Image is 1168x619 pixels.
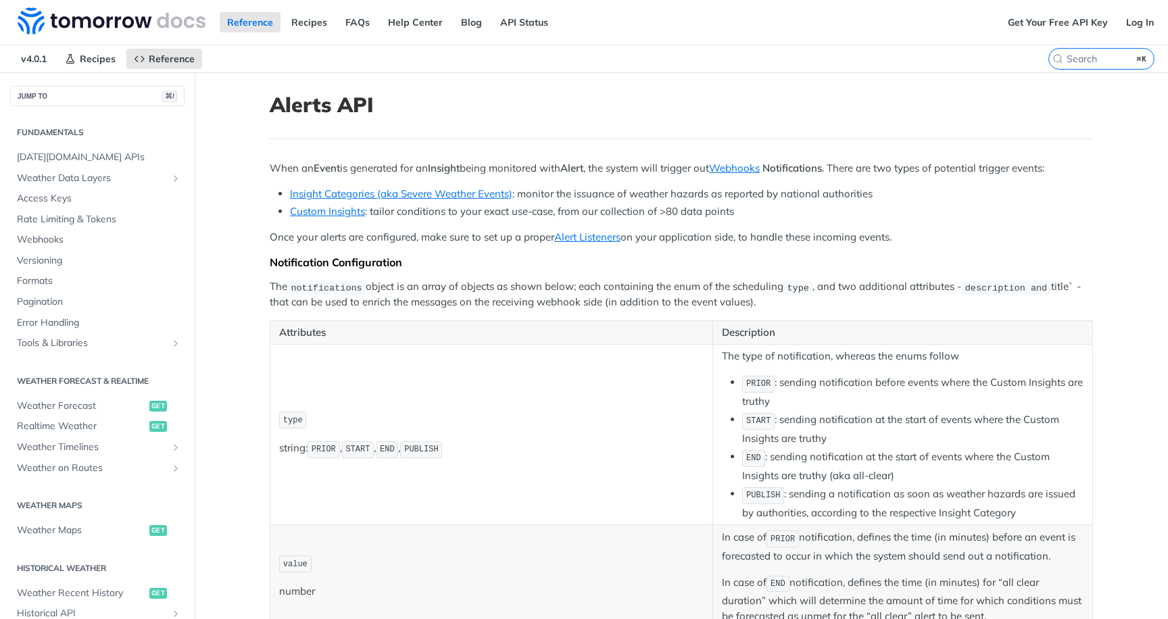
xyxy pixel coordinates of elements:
[162,91,177,102] span: ⌘/
[170,463,181,474] button: Show subpages for Weather on Routes
[1134,52,1150,66] kbd: ⌘K
[170,338,181,349] button: Show subpages for Tools & Libraries
[270,255,1093,269] div: Notification Configuration
[345,445,370,454] span: START
[220,12,281,32] a: Reference
[10,86,185,106] button: JUMP TO⌘/
[290,205,365,218] a: Custom Insights
[762,162,822,174] strong: Notifications
[17,254,181,268] span: Versioning
[1119,12,1161,32] a: Log In
[270,93,1093,117] h1: Alerts API
[709,162,760,174] a: Webhooks
[14,49,54,69] span: v4.0.1
[18,7,205,34] img: Tomorrow.io Weather API Docs
[404,445,438,454] span: PUBLISH
[80,53,116,65] span: Recipes
[1000,12,1115,32] a: Get Your Free API Key
[493,12,556,32] a: API Status
[291,282,362,293] span: notifications
[17,420,146,433] span: Realtime Weather
[17,213,181,226] span: Rate Limiting & Tokens
[10,396,185,416] a: Weather Forecastget
[57,49,123,69] a: Recipes
[270,230,1093,245] p: Once your alerts are configured, make sure to set up a proper on your application side, to handle...
[10,230,185,250] a: Webhooks
[560,162,583,174] strong: Alert
[746,416,771,426] span: START
[149,525,167,536] span: get
[279,440,704,460] p: string: , , ,
[126,49,202,69] a: Reference
[428,162,460,174] strong: Insight
[17,399,146,413] span: Weather Forecast
[10,126,185,139] h2: Fundamentals
[10,147,185,168] a: [DATE][DOMAIN_NAME] APIs
[284,12,335,32] a: Recipes
[290,204,1093,220] li: : tailor conditions to your exact use-case, from our collection of >80 data points
[742,449,1084,483] li: : sending notification at the start of events where the Custom Insights are truthy (aka all-clear)
[10,189,185,209] a: Access Keys
[742,486,1084,520] li: : sending a notification as soon as weather hazards are issued by authorities, according to the r...
[787,282,809,293] span: type
[17,316,181,330] span: Error Handling
[771,579,785,589] span: END
[17,192,181,205] span: Access Keys
[722,349,1084,364] p: The type of notification, whereas the enums follow
[283,416,303,425] span: type
[270,279,1093,310] p: The object is an array of objects as shown below; each containing the enum of the scheduling , an...
[10,209,185,230] a: Rate Limiting & Tokens
[17,587,146,600] span: Weather Recent History
[17,151,181,164] span: [DATE][DOMAIN_NAME] APIs
[10,562,185,574] h2: Historical Weather
[380,445,395,454] span: END
[10,271,185,291] a: Formats
[170,442,181,453] button: Show subpages for Weather Timelines
[17,172,167,185] span: Weather Data Layers
[10,437,185,457] a: Weather TimelinesShow subpages for Weather Timelines
[17,274,181,288] span: Formats
[314,162,340,174] strong: Event
[742,374,1084,409] li: : sending notification before events where the Custom Insights are truthy
[742,412,1084,446] li: : sending notification at the start of events where the Custom Insights are truthy
[10,313,185,333] a: Error Handling
[17,337,167,350] span: Tools & Libraries
[454,12,489,32] a: Blog
[17,524,146,537] span: Weather Maps
[965,282,1048,293] span: description and
[17,441,167,454] span: Weather Timelines
[170,173,181,184] button: Show subpages for Weather Data Layers
[10,375,185,387] h2: Weather Forecast & realtime
[149,421,167,432] span: get
[149,588,167,599] span: get
[10,499,185,512] h2: Weather Maps
[771,535,795,544] span: PRIOR
[290,187,1093,202] li: : monitor the issuance of weather hazards as reported by national authorities
[17,462,167,475] span: Weather on Routes
[10,333,185,353] a: Tools & LibrariesShow subpages for Tools & Libraries
[746,379,771,389] span: PRIOR
[10,251,185,271] a: Versioning
[554,230,620,243] a: Alert Listeners
[10,583,185,603] a: Weather Recent Historyget
[10,458,185,478] a: Weather on RoutesShow subpages for Weather on Routes
[381,12,450,32] a: Help Center
[270,161,1093,176] p: When an is generated for an being monitored with , the system will trigger out . There are two ty...
[170,608,181,619] button: Show subpages for Historical API
[17,295,181,309] span: Pagination
[746,491,780,500] span: PUBLISH
[279,584,704,599] p: number
[279,325,704,341] p: Attributes
[10,416,185,437] a: Realtime Weatherget
[149,401,167,412] span: get
[149,53,195,65] span: Reference
[722,325,1084,341] p: Description
[17,233,181,247] span: Webhooks
[10,168,185,189] a: Weather Data LayersShow subpages for Weather Data Layers
[722,529,1084,564] p: In case of notification, defines the time (in minutes) before an event is forecasted to occur in ...
[283,560,308,569] span: value
[746,453,761,463] span: END
[338,12,377,32] a: FAQs
[312,445,336,454] span: PRIOR
[10,292,185,312] a: Pagination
